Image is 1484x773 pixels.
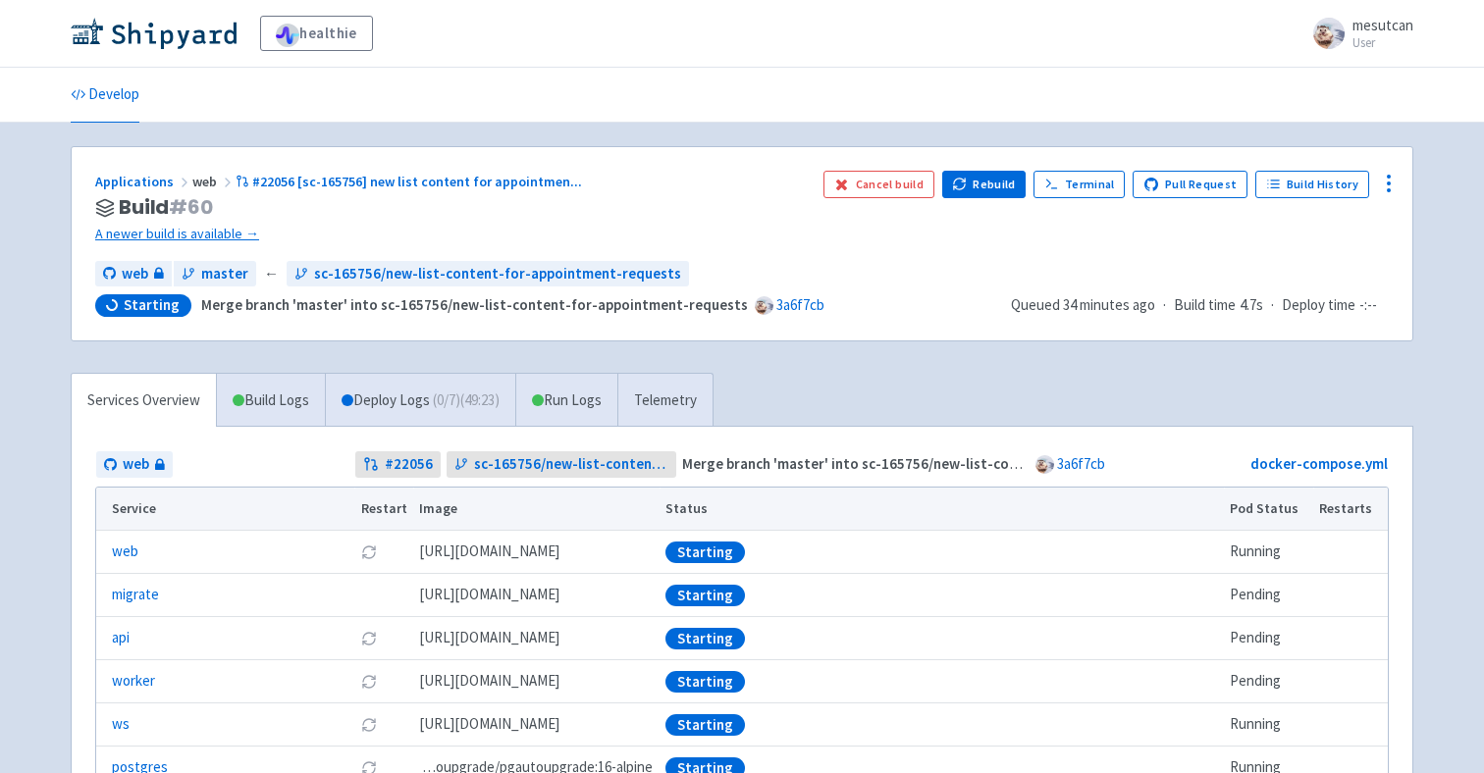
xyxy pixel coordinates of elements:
a: sc-165756/new-list-content-for-appointment-requests [447,451,677,478]
a: worker [112,670,155,693]
button: Rebuild [942,171,1027,198]
strong: # 22056 [385,453,433,476]
a: ws [112,713,130,736]
td: Pending [1224,660,1313,703]
span: Deploy time [1282,294,1355,317]
span: [DOMAIN_NAME][URL] [419,584,559,606]
a: master [174,261,256,287]
th: Image [413,488,660,531]
span: sc-165756/new-list-content-for-appointment-requests [314,263,681,285]
a: Deploy Logs (0/7)(49:23) [325,374,515,428]
th: Pod Status [1224,488,1313,531]
span: [DOMAIN_NAME][URL] [419,713,559,736]
th: Status [660,488,1224,531]
span: Build [119,196,213,219]
a: Develop [71,68,139,123]
a: 3a6f7cb [776,295,824,314]
span: web [123,453,149,476]
strong: Merge branch 'master' into sc-165756/new-list-content-for-appointment-requests [201,295,748,314]
span: mesutcan [1352,16,1413,34]
td: Running [1224,531,1313,574]
button: Restart pod [361,717,377,733]
td: Pending [1224,617,1313,660]
div: Starting [665,585,745,606]
a: Applications [95,173,192,190]
a: web [95,261,172,287]
span: ( 0 / 7 ) (49:23) [433,389,500,412]
span: [DOMAIN_NAME][URL] [419,541,559,563]
a: mesutcan User [1301,18,1413,49]
span: [DOMAIN_NAME][URL] [419,670,559,693]
button: Cancel build [823,171,934,198]
span: Build time [1174,294,1236,317]
span: #22056 [sc-165756] new list content for appointmen ... [252,173,582,190]
a: healthie [260,16,373,51]
a: 3a6f7cb [1057,454,1105,473]
a: Build Logs [217,374,325,428]
th: Service [96,488,354,531]
img: Shipyard logo [71,18,237,49]
span: sc-165756/new-list-content-for-appointment-requests [474,453,669,476]
a: api [112,627,130,649]
div: · · [1011,294,1389,317]
a: Terminal [1033,171,1125,198]
a: Telemetry [617,374,713,428]
small: User [1352,36,1413,49]
a: web [96,451,173,478]
th: Restarts [1313,488,1388,531]
a: Pull Request [1133,171,1247,198]
time: 34 minutes ago [1063,295,1155,314]
a: #22056 [355,451,441,478]
td: Running [1224,703,1313,747]
span: master [201,263,248,285]
strong: Merge branch 'master' into sc-165756/new-list-content-for-appointment-requests [682,454,1229,473]
th: Restart [354,488,413,531]
a: A newer build is available → [95,223,808,245]
div: Starting [665,671,745,693]
a: #22056 [sc-165756] new list content for appointmen... [236,173,585,190]
button: Restart pod [361,631,377,646]
td: Pending [1224,574,1313,617]
a: Build History [1255,171,1369,198]
span: web [122,263,148,285]
div: Starting [665,541,745,563]
span: Starting [124,295,180,315]
span: Queued [1011,295,1155,314]
button: Restart pod [361,674,377,690]
span: ← [264,263,279,285]
a: docker-compose.yml [1250,454,1388,473]
div: Starting [665,628,745,649]
span: web [192,173,236,190]
span: # 60 [169,193,213,221]
span: [DOMAIN_NAME][URL] [419,627,559,649]
a: Run Logs [515,374,617,428]
a: migrate [112,584,159,606]
span: -:-- [1359,294,1377,317]
button: Restart pod [361,544,377,560]
div: Starting [665,714,745,736]
a: sc-165756/new-list-content-for-appointment-requests [287,261,689,287]
a: web [112,541,138,563]
a: Services Overview [72,374,216,428]
span: 4.7s [1240,294,1263,317]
